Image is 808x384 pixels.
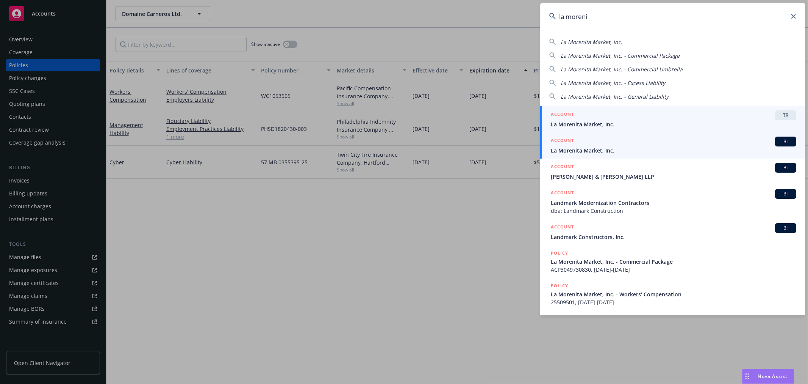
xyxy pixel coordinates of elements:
a: ACCOUNTBILandmark Constructors, Inc. [540,219,805,245]
span: La Morenita Market, Inc. - Commercial Package [561,52,680,59]
span: Landmark Constructors, Inc. [551,233,796,241]
span: BI [778,225,793,231]
a: POLICYLa Morenita Market, Inc. - Workers' Compensation25509501, [DATE]-[DATE] [540,278,805,310]
span: La Morenita Market, Inc. - Workers' Compensation [551,290,796,298]
h5: POLICY [551,249,568,257]
span: La Morenita Market, Inc. - Excess Liability [561,79,665,87]
span: dba: Landmark Construction [551,207,796,215]
span: BI [778,190,793,197]
span: [PERSON_NAME] & [PERSON_NAME] LLP [551,173,796,181]
span: Landmark Modernization Contractors [551,199,796,207]
span: Nova Assist [758,373,788,379]
span: La Morenita Market, Inc. - Commercial Package [551,258,796,266]
span: 25509501, [DATE]-[DATE] [551,298,796,306]
span: La Morenita Market, Inc. - Commercial Umbrella [561,66,683,73]
button: Nova Assist [742,369,794,384]
span: La Morenita Market, Inc. - General Liability [561,93,669,100]
a: ACCOUNTTRLa Morenita Market, Inc. [540,106,805,132]
a: ACCOUNTBILandmark Modernization Contractorsdba: Landmark Construction [540,185,805,219]
span: ACP3049730830, [DATE]-[DATE] [551,266,796,274]
span: La Morenita Market, Inc. [561,38,622,46]
span: BI [778,138,793,145]
span: La Morenita Market, Inc. [551,120,796,128]
span: La Morenita Market, Inc. [551,146,796,154]
span: BI [778,164,793,171]
h5: ACCOUNT [551,110,574,120]
a: ACCOUNTBILa Morenita Market, Inc. [540,132,805,159]
div: Drag to move [742,369,752,384]
input: Search... [540,3,805,30]
h5: ACCOUNT [551,163,574,172]
a: ACCOUNTBI[PERSON_NAME] & [PERSON_NAME] LLP [540,159,805,185]
h5: ACCOUNT [551,189,574,198]
h5: ACCOUNT [551,137,574,146]
h5: ACCOUNT [551,223,574,232]
span: TR [778,112,793,119]
h5: POLICY [551,282,568,290]
h5: POLICY [551,315,568,322]
a: POLICYLa Morenita Market, Inc. - Commercial PackageACP3049730830, [DATE]-[DATE] [540,245,805,278]
a: POLICY [540,310,805,343]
